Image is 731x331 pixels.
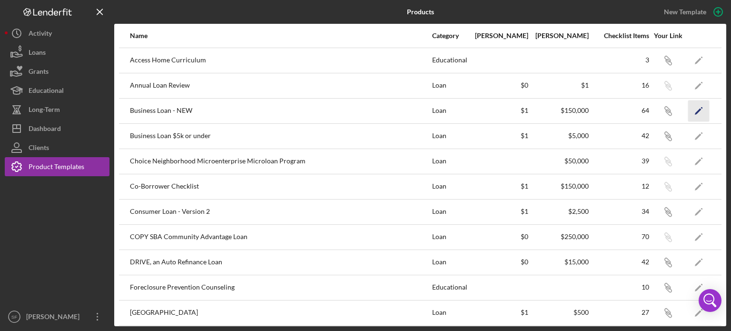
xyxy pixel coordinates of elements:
div: Consumer Loan - Version 2 [130,200,431,224]
div: Dashboard [29,119,61,140]
div: [PERSON_NAME] [469,32,528,40]
div: 16 [590,81,649,89]
div: $0 [469,81,528,89]
div: Educational [432,276,468,300]
div: 70 [590,233,649,241]
div: 39 [590,157,649,165]
button: Grants [5,62,109,81]
div: Foreclosure Prevention Counseling [130,276,431,300]
div: Business Loan - NEW [130,99,431,123]
div: 12 [590,182,649,190]
button: Clients [5,138,109,157]
div: Educational [432,49,468,72]
div: 27 [590,309,649,316]
div: DRIVE, an Auto Refinance Loan [130,251,431,274]
div: $500 [529,309,589,316]
button: New Template [658,5,726,19]
div: $1 [469,132,528,140]
div: Annual Loan Review [130,74,431,98]
div: Co-Borrower Checklist [130,175,431,199]
div: 10 [590,283,649,291]
div: Long-Term [29,100,60,121]
div: Access Home Curriculum [130,49,431,72]
button: Loans [5,43,109,62]
div: Loan [432,301,468,325]
div: $1 [529,81,589,89]
div: $2,500 [529,208,589,215]
div: Loan [432,99,468,123]
div: Checklist Items [590,32,649,40]
div: [PERSON_NAME] [24,307,86,329]
button: SF[PERSON_NAME] [5,307,109,326]
div: $250,000 [529,233,589,241]
div: [PERSON_NAME] [529,32,589,40]
div: Your Link [650,32,686,40]
div: 42 [590,258,649,266]
div: Clients [29,138,49,160]
div: Loan [432,251,468,274]
div: Name [130,32,431,40]
div: $5,000 [529,132,589,140]
div: 3 [590,56,649,64]
button: Long-Term [5,100,109,119]
div: Loans [29,43,46,64]
b: Products [407,8,434,16]
div: Business Loan $5k or under [130,124,431,148]
button: Product Templates [5,157,109,176]
div: Loan [432,150,468,173]
div: Loan [432,175,468,199]
div: Loan [432,124,468,148]
div: Grants [29,62,49,83]
div: 34 [590,208,649,215]
div: Loan [432,74,468,98]
text: SF [11,314,17,320]
div: $15,000 [529,258,589,266]
div: COPY SBA Community Advantage Loan [130,225,431,249]
div: $0 [469,233,528,241]
button: Dashboard [5,119,109,138]
div: Loan [432,225,468,249]
div: Educational [29,81,64,102]
div: $0 [469,258,528,266]
div: Choice Neighborhood Microenterprise Microloan Program [130,150,431,173]
div: Loan [432,200,468,224]
div: $1 [469,107,528,114]
button: Educational [5,81,109,100]
div: New Template [664,5,706,19]
button: Activity [5,24,109,43]
div: $1 [469,208,528,215]
div: 42 [590,132,649,140]
div: $150,000 [529,182,589,190]
div: $1 [469,309,528,316]
div: $50,000 [529,157,589,165]
div: 64 [590,107,649,114]
div: Product Templates [29,157,84,179]
div: $150,000 [529,107,589,114]
div: Category [432,32,468,40]
div: $1 [469,182,528,190]
div: Activity [29,24,52,45]
div: Open Intercom Messenger [699,289,721,312]
div: [GEOGRAPHIC_DATA] [130,301,431,325]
